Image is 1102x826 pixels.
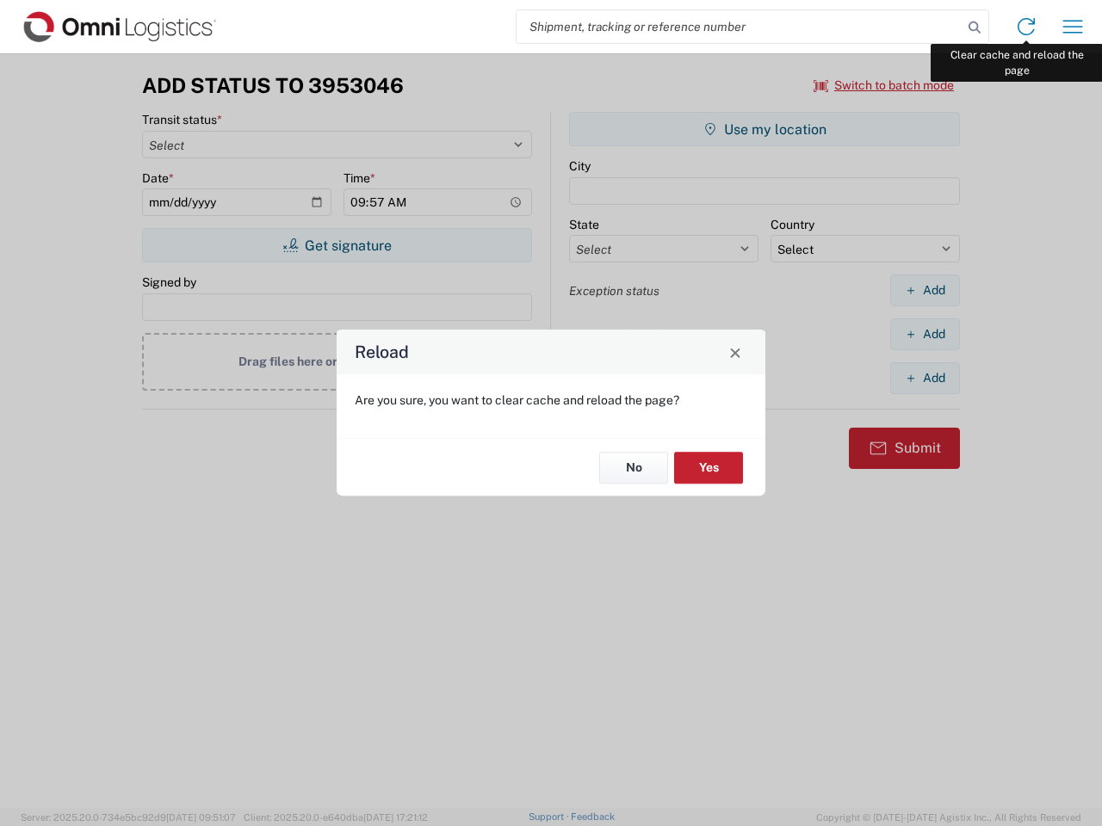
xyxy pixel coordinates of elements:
button: Close [723,340,747,364]
button: No [599,452,668,484]
h4: Reload [355,340,409,365]
input: Shipment, tracking or reference number [517,10,963,43]
button: Yes [674,452,743,484]
p: Are you sure, you want to clear cache and reload the page? [355,392,747,408]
